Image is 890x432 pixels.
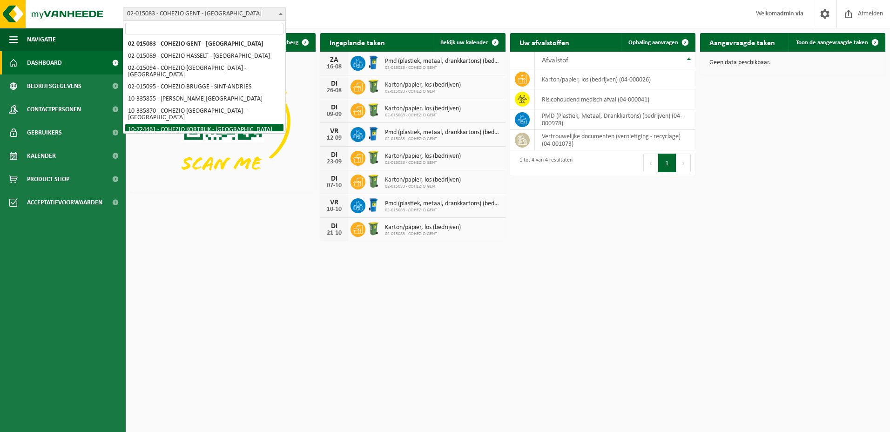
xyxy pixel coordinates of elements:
[709,60,876,66] p: Geen data beschikbaar.
[510,33,579,51] h2: Uw afvalstoffen
[385,136,501,142] span: 02-015083 - COHEZIO GENT
[325,159,344,165] div: 23-09
[325,151,344,159] div: DI
[27,51,62,74] span: Dashboard
[270,33,315,52] button: Verberg
[27,168,69,191] span: Product Shop
[365,126,381,142] img: WB-0240-HPE-BE-04
[658,154,676,172] button: 1
[325,175,344,182] div: DI
[777,10,803,17] strong: admin vla
[385,160,461,166] span: 02-015083 - COHEZIO GENT
[789,33,884,52] a: Toon de aangevraagde taken
[27,144,56,168] span: Kalender
[676,154,691,172] button: Next
[433,33,505,52] a: Bekijk uw kalender
[365,221,381,236] img: WB-0240-HPE-GN-50
[125,81,283,93] li: 02-015095 - COHEZIO BRUGGE - SINT-ANDRIES
[385,184,461,189] span: 02-015083 - COHEZIO GENT
[796,40,868,46] span: Toon de aangevraagde taken
[125,124,283,136] li: 10-724461 - COHEZIO KORTRIJK - [GEOGRAPHIC_DATA]
[385,231,461,237] span: 02-015083 - COHEZIO GENT
[535,130,695,150] td: vertrouwelijke documenten (vernietiging - recyclage) (04-001073)
[365,149,381,165] img: WB-0240-HPE-GN-50
[125,105,283,124] li: 10-335870 - COHEZIO [GEOGRAPHIC_DATA] - [GEOGRAPHIC_DATA]
[385,153,461,160] span: Karton/papier, los (bedrijven)
[325,80,344,88] div: DI
[385,89,461,94] span: 02-015083 - COHEZIO GENT
[125,50,283,62] li: 02-015089 - COHEZIO HASSELT - [GEOGRAPHIC_DATA]
[27,191,102,214] span: Acceptatievoorwaarden
[700,33,784,51] h2: Aangevraagde taken
[325,88,344,94] div: 26-08
[385,200,501,208] span: Pmd (plastiek, metaal, drankkartons) (bedrijven)
[385,224,461,231] span: Karton/papier, los (bedrijven)
[325,199,344,206] div: VR
[123,7,286,21] span: 02-015083 - COHEZIO GENT - GENT
[325,182,344,189] div: 07-10
[325,56,344,64] div: ZA
[325,135,344,142] div: 12-09
[27,98,81,121] span: Contactpersonen
[535,109,695,130] td: PMD (Plastiek, Metaal, Drankkartons) (bedrijven) (04-000978)
[385,176,461,184] span: Karton/papier, los (bedrijven)
[515,153,573,173] div: 1 tot 4 van 4 resultaten
[325,206,344,213] div: 10-10
[365,197,381,213] img: WB-0240-HPE-BE-04
[27,28,56,51] span: Navigatie
[125,93,283,105] li: 10-335855 - [PERSON_NAME][GEOGRAPHIC_DATA]
[385,105,461,113] span: Karton/papier, los (bedrijven)
[325,230,344,236] div: 21-10
[621,33,694,52] a: Ophaling aanvragen
[325,104,344,111] div: DI
[320,33,394,51] h2: Ingeplande taken
[385,81,461,89] span: Karton/papier, los (bedrijven)
[365,78,381,94] img: WB-0240-HPE-GN-50
[542,57,568,64] span: Afvalstof
[385,113,461,118] span: 02-015083 - COHEZIO GENT
[123,7,285,20] span: 02-015083 - COHEZIO GENT - GENT
[365,102,381,118] img: WB-0240-HPE-GN-50
[385,65,501,71] span: 02-015083 - COHEZIO GENT
[27,121,62,144] span: Gebruikers
[325,128,344,135] div: VR
[125,38,283,50] li: 02-015083 - COHEZIO GENT - [GEOGRAPHIC_DATA]
[325,223,344,230] div: DI
[365,54,381,70] img: WB-0240-HPE-BE-04
[440,40,488,46] span: Bekijk uw kalender
[385,58,501,65] span: Pmd (plastiek, metaal, drankkartons) (bedrijven)
[365,173,381,189] img: WB-0240-HPE-GN-50
[27,74,81,98] span: Bedrijfsgegevens
[325,64,344,70] div: 16-08
[278,40,298,46] span: Verberg
[325,111,344,118] div: 09-09
[385,208,501,213] span: 02-015083 - COHEZIO GENT
[125,62,283,81] li: 02-015094 - COHEZIO [GEOGRAPHIC_DATA] - [GEOGRAPHIC_DATA]
[385,129,501,136] span: Pmd (plastiek, metaal, drankkartons) (bedrijven)
[535,69,695,89] td: karton/papier, los (bedrijven) (04-000026)
[643,154,658,172] button: Previous
[535,89,695,109] td: risicohoudend medisch afval (04-000041)
[628,40,678,46] span: Ophaling aanvragen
